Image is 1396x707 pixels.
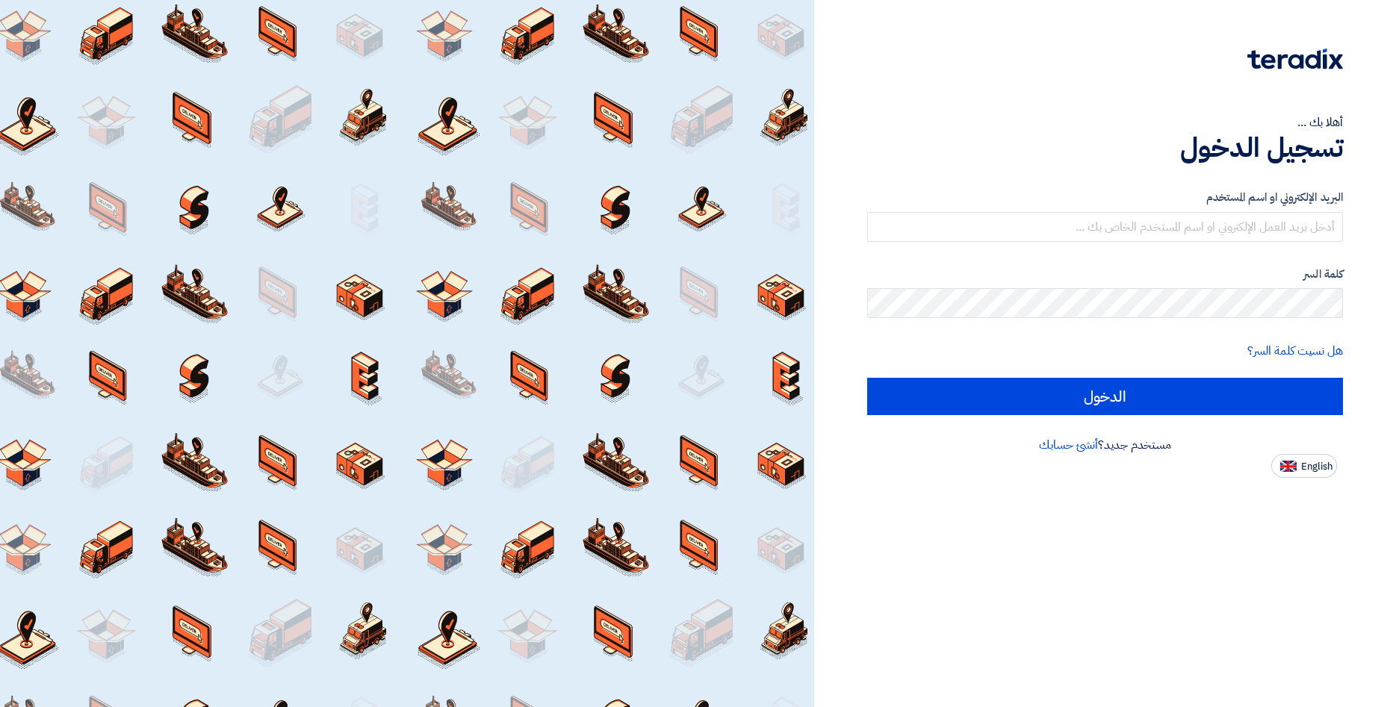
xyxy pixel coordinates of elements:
input: أدخل بريد العمل الإلكتروني او اسم المستخدم الخاص بك ... [867,212,1343,242]
span: English [1301,461,1333,472]
div: أهلا بك ... [867,113,1343,131]
label: كلمة السر [867,266,1343,283]
input: الدخول [867,378,1343,415]
h1: تسجيل الدخول [867,131,1343,164]
a: هل نسيت كلمة السر؟ [1247,342,1343,360]
button: English [1271,454,1337,478]
img: Teradix logo [1247,49,1343,69]
img: en-US.png [1280,461,1297,472]
label: البريد الإلكتروني او اسم المستخدم [867,189,1343,206]
a: أنشئ حسابك [1039,436,1098,454]
div: مستخدم جديد؟ [867,436,1343,454]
